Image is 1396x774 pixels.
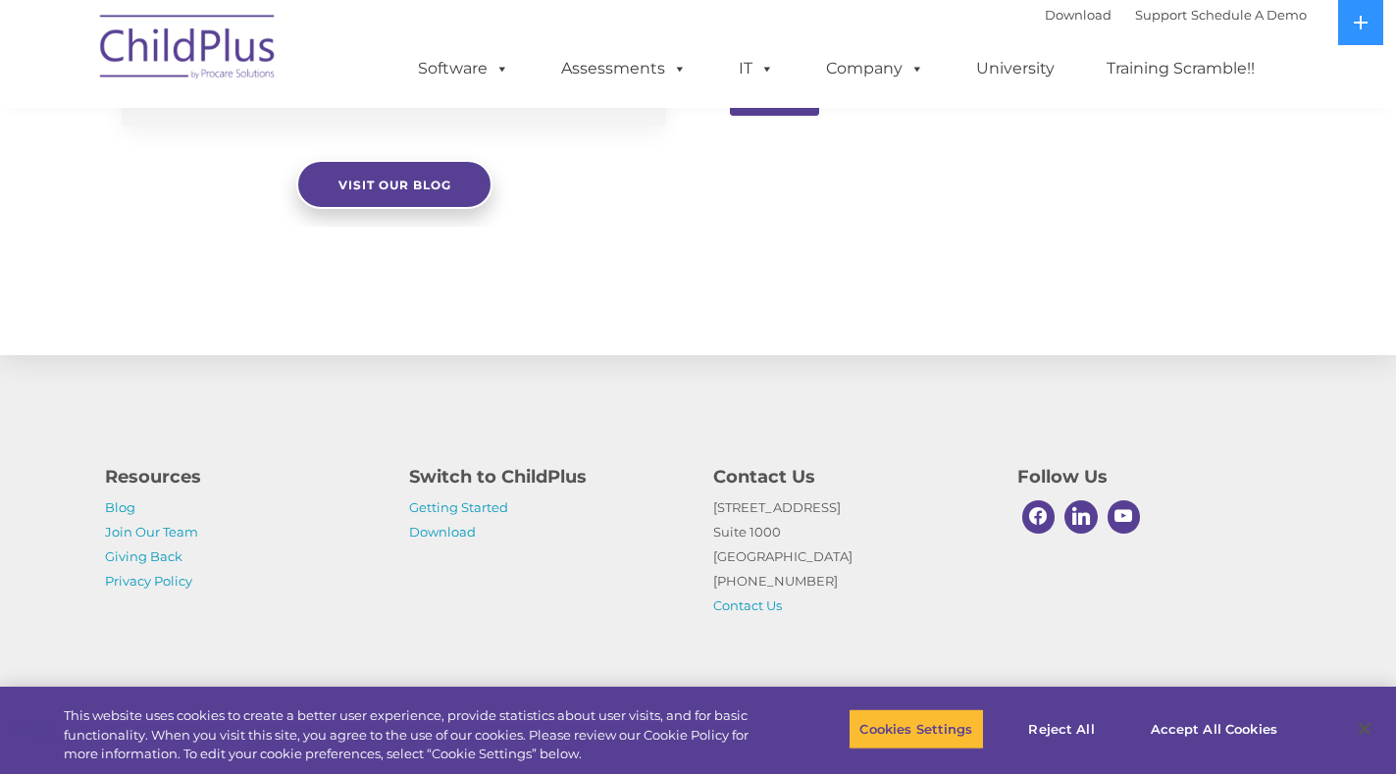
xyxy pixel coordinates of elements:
a: Facebook [1017,495,1060,539]
a: Training Scramble!! [1087,49,1274,88]
a: Privacy Policy [105,573,192,589]
span: Phone number [273,210,356,225]
h4: Contact Us [713,463,988,490]
p: [STREET_ADDRESS] Suite 1000 [GEOGRAPHIC_DATA] [PHONE_NUMBER] [713,495,988,618]
a: Blog [105,499,135,515]
a: Download [1045,7,1112,23]
a: Linkedin [1060,495,1103,539]
a: Youtube [1103,495,1146,539]
a: Download [409,524,476,540]
h4: Resources [105,463,380,490]
button: Close [1343,707,1386,750]
a: Join Our Team [105,524,198,540]
div: This website uses cookies to create a better user experience, provide statistics about user visit... [64,706,768,764]
img: ChildPlus by Procare Solutions [90,1,286,99]
button: Cookies Settings [849,708,983,749]
a: Visit our blog [296,160,492,209]
a: Support [1135,7,1187,23]
h4: Follow Us [1017,463,1292,490]
h4: Switch to ChildPlus [409,463,684,490]
a: Giving Back [105,548,182,564]
a: Software [398,49,529,88]
a: IT [719,49,794,88]
span: Visit our blog [337,178,450,192]
button: Reject All [1001,708,1123,749]
a: University [957,49,1074,88]
a: Getting Started [409,499,508,515]
span: Last name [273,129,333,144]
a: Company [806,49,944,88]
a: Contact Us [713,597,782,613]
a: Assessments [542,49,706,88]
button: Accept All Cookies [1140,708,1288,749]
a: Schedule A Demo [1191,7,1307,23]
font: | [1045,7,1307,23]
